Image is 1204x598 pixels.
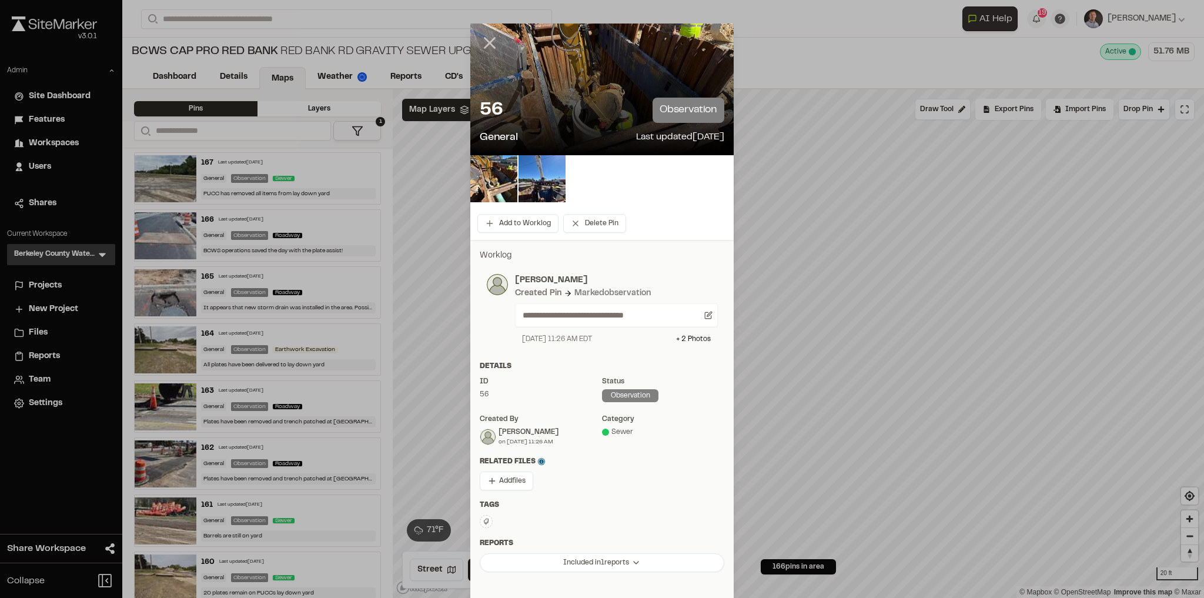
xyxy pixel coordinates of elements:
[480,553,724,572] button: Included in1reports
[480,500,724,510] div: Tags
[574,287,651,300] div: Marked observation
[480,389,602,400] div: 56
[602,389,658,402] div: observation
[653,98,724,123] p: observation
[563,214,626,233] button: Delete Pin
[470,155,517,202] img: file
[480,249,724,262] p: Worklog
[519,155,566,202] img: file
[480,538,724,549] div: Reports
[480,429,496,445] img: Micah Trembath
[676,334,711,345] div: + 2 Photo s
[499,427,558,437] div: [PERSON_NAME]
[499,437,558,446] div: on [DATE] 11:26 AM
[522,334,592,345] div: [DATE] 11:26 AM EDT
[515,287,561,300] div: Created Pin
[602,427,724,437] div: Sewer
[515,274,718,287] p: [PERSON_NAME]
[480,130,518,146] p: General
[563,557,629,568] span: Included in 1 reports
[477,214,558,233] button: Add to Worklog
[636,130,724,146] p: Last updated [DATE]
[480,376,602,387] div: ID
[602,376,724,387] div: Status
[480,515,493,528] button: Edit Tags
[602,414,724,425] div: category
[480,414,602,425] div: Created by
[487,274,508,295] img: photo
[480,472,533,490] button: Addfiles
[480,99,503,122] p: 56
[499,476,526,486] span: Add files
[480,361,724,372] div: Details
[480,456,545,467] span: Related Files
